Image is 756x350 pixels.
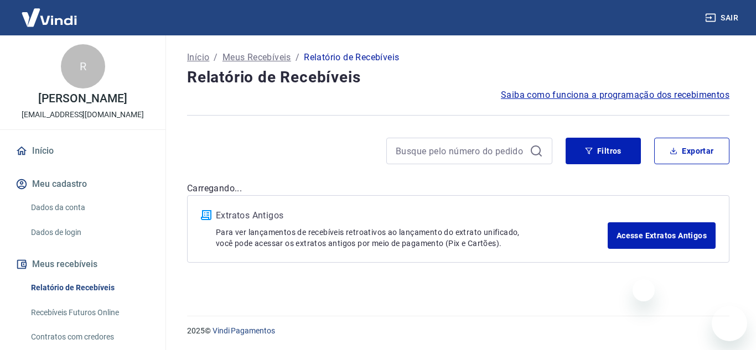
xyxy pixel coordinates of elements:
button: Sair [703,8,743,28]
h4: Relatório de Recebíveis [187,66,729,88]
a: Acesse Extratos Antigos [608,222,716,249]
input: Busque pelo número do pedido [396,143,525,159]
a: Dados da conta [27,196,152,219]
img: Vindi [13,1,85,34]
p: [EMAIL_ADDRESS][DOMAIN_NAME] [22,109,144,121]
p: Relatório de Recebíveis [304,51,399,64]
div: R [61,44,105,88]
img: ícone [201,210,211,220]
button: Exportar [654,138,729,164]
p: Para ver lançamentos de recebíveis retroativos ao lançamento do extrato unificado, você pode aces... [216,227,608,249]
a: Contratos com credores [27,326,152,348]
iframe: Botão para abrir a janela de mensagens [712,306,747,341]
a: Meus Recebíveis [222,51,291,64]
iframe: Fechar mensagem [633,279,655,301]
a: Início [13,139,152,163]
p: / [296,51,299,64]
a: Saiba como funciona a programação dos recebimentos [501,88,729,102]
p: / [214,51,218,64]
button: Meu cadastro [13,172,152,196]
a: Recebíveis Futuros Online [27,301,152,324]
p: [PERSON_NAME] [38,93,127,105]
p: Carregando... [187,182,729,195]
a: Dados de login [27,221,152,244]
a: Vindi Pagamentos [213,326,275,335]
p: 2025 © [187,325,729,337]
button: Meus recebíveis [13,252,152,276]
p: Extratos Antigos [216,209,608,222]
button: Filtros [566,138,641,164]
a: Relatório de Recebíveis [27,276,152,299]
a: Início [187,51,209,64]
